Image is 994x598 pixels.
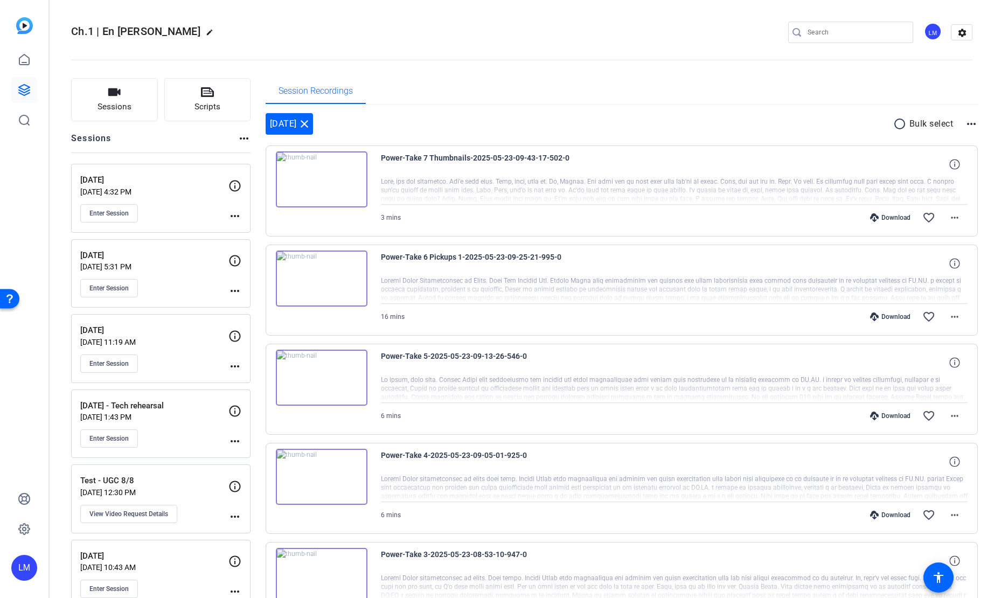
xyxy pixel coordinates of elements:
div: Download [865,511,916,519]
mat-icon: more_horiz [238,132,251,145]
h2: Sessions [71,132,112,152]
p: Test - UGC 8/8 [80,475,228,487]
mat-icon: favorite_border [922,211,935,224]
mat-icon: favorite_border [922,509,935,521]
p: [DATE] 11:19 AM [80,338,228,346]
input: Search [808,26,905,39]
mat-icon: more_horiz [948,509,961,521]
div: LM [11,555,37,581]
mat-icon: more_horiz [228,510,241,523]
img: blue-gradient.svg [16,17,33,34]
img: thumb-nail [276,251,367,307]
mat-icon: more_horiz [965,117,978,130]
div: Download [865,312,916,321]
span: Enter Session [89,209,129,218]
span: Power-Take 4-2025-05-23-09-05-01-925-0 [381,449,580,475]
button: Scripts [164,78,251,121]
button: View Video Request Details [80,505,177,523]
p: [DATE] 1:43 PM [80,413,228,421]
mat-icon: edit [206,29,219,41]
p: [DATE] 12:30 PM [80,488,228,497]
button: Enter Session [80,204,138,222]
mat-icon: favorite_border [922,310,935,323]
span: Enter Session [89,284,129,293]
mat-icon: more_horiz [228,210,241,222]
img: thumb-nail [276,151,367,207]
p: [DATE] [80,249,228,262]
span: Scripts [194,101,220,113]
img: thumb-nail [276,350,367,406]
ngx-avatar: Lunario Media [924,23,943,41]
button: Enter Session [80,354,138,373]
mat-icon: more_horiz [948,310,961,323]
span: Ch.1 | En [PERSON_NAME] [71,25,200,38]
span: Enter Session [89,585,129,593]
img: thumb-nail [276,449,367,505]
span: Enter Session [89,359,129,368]
span: Power-Take 6 Pickups 1-2025-05-23-09-25-21-995-0 [381,251,580,276]
mat-icon: more_horiz [228,284,241,297]
mat-icon: close [298,117,311,130]
span: 3 mins [381,214,401,221]
span: Power-Take 5-2025-05-23-09-13-26-546-0 [381,350,580,376]
p: [DATE] [80,174,228,186]
mat-icon: settings [951,25,973,41]
mat-icon: radio_button_unchecked [893,117,909,130]
span: Sessions [98,101,131,113]
span: Power-Take 7 Thumbnails-2025-05-23-09-43-17-502-0 [381,151,580,177]
p: [DATE] 10:43 AM [80,563,228,572]
span: Power-Take 3-2025-05-23-08-53-10-947-0 [381,548,580,574]
mat-icon: more_horiz [228,435,241,448]
mat-icon: more_horiz [948,409,961,422]
span: 16 mins [381,313,405,321]
div: Download [865,412,916,420]
mat-icon: more_horiz [948,211,961,224]
span: View Video Request Details [89,510,168,518]
button: Enter Session [80,279,138,297]
span: 6 mins [381,412,401,420]
div: [DATE] [266,113,313,135]
p: [DATE] - Tech rehearsal [80,400,228,412]
div: LM [924,23,942,40]
span: 6 mins [381,511,401,519]
span: Enter Session [89,434,129,443]
p: [DATE] [80,550,228,562]
p: [DATE] 4:32 PM [80,187,228,196]
p: [DATE] [80,324,228,337]
button: Sessions [71,78,158,121]
button: Enter Session [80,580,138,598]
button: Enter Session [80,429,138,448]
mat-icon: more_horiz [228,360,241,373]
mat-icon: accessibility [932,571,945,584]
div: Download [865,213,916,222]
p: [DATE] 5:31 PM [80,262,228,271]
p: Bulk select [909,117,954,130]
mat-icon: more_horiz [228,585,241,598]
span: Session Recordings [279,87,353,95]
mat-icon: favorite_border [922,409,935,422]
